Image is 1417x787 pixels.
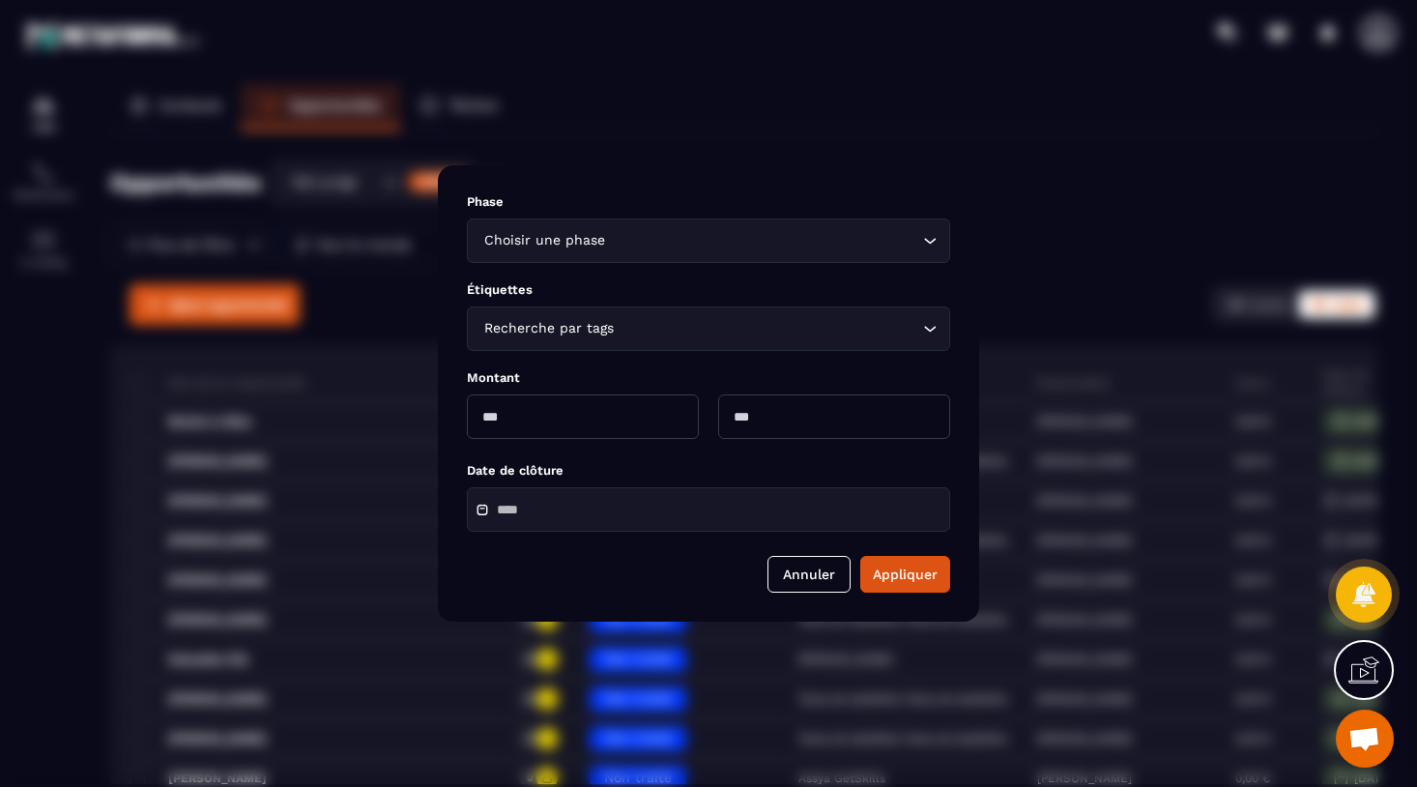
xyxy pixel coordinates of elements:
[467,282,950,297] p: Étiquettes
[467,219,950,263] div: Search for option
[609,230,918,251] input: Search for option
[467,306,950,351] div: Search for option
[467,463,950,478] p: Date de clôture
[467,194,950,209] p: Phase
[467,370,950,385] p: Montant
[479,230,609,251] span: Choisir une phase
[618,318,918,339] input: Search for option
[479,318,618,339] span: Recherche par tags
[860,556,950,593] button: Appliquer
[767,556,851,593] button: Annuler
[1336,710,1394,768] a: Ouvrir le chat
